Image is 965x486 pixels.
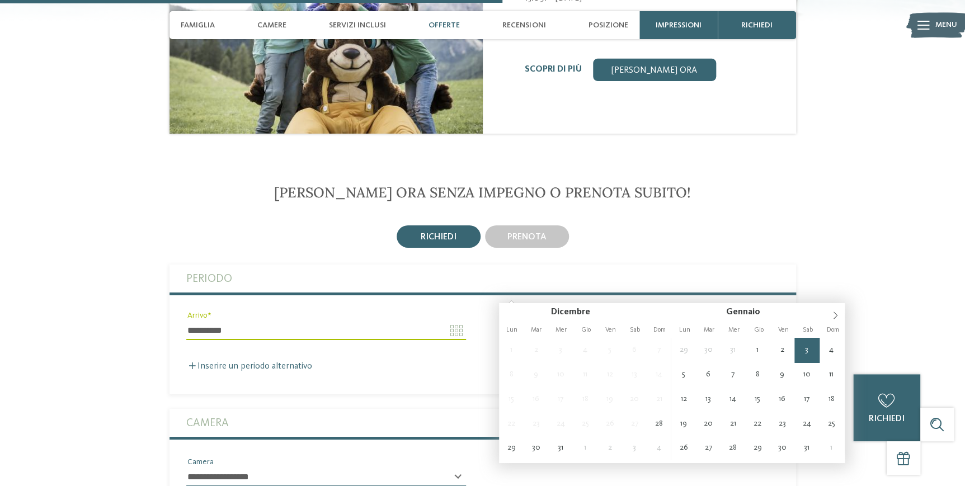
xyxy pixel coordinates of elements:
span: Dicembre 2, 2025 [524,338,548,362]
span: Dicembre 6, 2025 [622,338,647,362]
label: Inserire un periodo alternativo [186,362,312,371]
span: Dicembre 4, 2025 [573,338,597,362]
span: Gennaio 20, 2026 [696,412,721,436]
span: prenota [507,233,547,242]
span: Dicembre 30, 2025 [696,338,721,362]
span: Gennaio 2, 2026 [770,338,794,362]
span: Gennaio 26, 2026 [671,436,696,460]
span: Dom [647,327,672,333]
span: Gennaio 24, 2026 [794,412,819,436]
span: Dicembre 7, 2025 [647,338,671,362]
span: Mer [549,327,573,333]
span: Gennaio 31, 2026 [794,436,819,460]
span: Gennaio 19, 2026 [671,412,696,436]
input: Year [760,307,794,317]
span: Dom [820,327,845,333]
span: Gio [573,327,598,333]
span: Dicembre 20, 2025 [622,387,647,412]
span: Dicembre 11, 2025 [573,362,597,387]
span: Gennaio 1, 2026 [573,436,597,460]
span: Gennaio 17, 2026 [794,387,819,412]
span: Mer [722,327,746,333]
span: Gennaio 29, 2026 [745,436,770,460]
span: Dicembre 24, 2025 [548,412,573,436]
span: Posizione [588,21,628,30]
span: Dicembre 21, 2025 [647,387,671,412]
span: Ven [598,327,623,333]
span: Recensioni [502,21,545,30]
span: Dicembre 13, 2025 [622,362,647,387]
span: Gennaio 15, 2026 [745,387,770,412]
span: Offerte [429,21,460,30]
span: Gio [746,327,771,333]
label: Periodo [186,265,779,292]
span: Gennaio 2, 2026 [597,436,622,460]
span: Camere [257,21,286,30]
span: Gennaio 30, 2026 [770,436,794,460]
span: Gennaio 23, 2026 [770,412,794,436]
span: Dicembre 27, 2025 [622,412,647,436]
span: Gennaio 3, 2026 [622,436,647,460]
span: Gennaio [726,308,760,317]
span: Lun [499,327,524,333]
span: Dicembre 31, 2025 [721,338,745,362]
span: Dicembre 5, 2025 [597,338,622,362]
span: richiedi [869,414,905,423]
span: Gennaio 28, 2026 [721,436,745,460]
label: Camera [186,409,779,437]
span: Dicembre 10, 2025 [548,362,573,387]
span: Dicembre 12, 2025 [597,362,622,387]
span: Gennaio 7, 2026 [721,362,745,387]
span: Gennaio 12, 2026 [671,387,696,412]
span: richiedi [741,21,773,30]
span: Febbraio 1, 2026 [819,436,844,460]
span: Impressioni [656,21,702,30]
span: Gennaio 8, 2026 [745,362,770,387]
span: richiedi [421,233,456,242]
a: [PERSON_NAME] ora [593,59,716,81]
span: Dicembre 1, 2025 [499,338,524,362]
input: Year [590,307,623,317]
span: Gennaio 6, 2026 [696,362,721,387]
span: Dicembre 30, 2025 [524,436,548,460]
span: Dicembre 14, 2025 [647,362,671,387]
span: Gennaio 4, 2026 [819,338,844,362]
span: Gennaio 3, 2026 [794,338,819,362]
span: Dicembre 26, 2025 [597,412,622,436]
span: Gennaio 9, 2026 [770,362,794,387]
span: Dicembre 25, 2025 [573,412,597,436]
span: Dicembre 9, 2025 [524,362,548,387]
span: Dicembre 19, 2025 [597,387,622,412]
span: Gennaio 21, 2026 [721,412,745,436]
span: Dicembre 28, 2025 [647,412,671,436]
span: Gennaio 5, 2026 [671,362,696,387]
span: Dicembre 15, 2025 [499,387,524,412]
span: Gennaio 13, 2026 [696,387,721,412]
span: Lun [672,327,696,333]
span: Gennaio 22, 2026 [745,412,770,436]
span: Sab [623,327,647,333]
span: Mar [696,327,721,333]
span: Dicembre 17, 2025 [548,387,573,412]
span: Dicembre [550,308,590,317]
span: Dicembre 16, 2025 [524,387,548,412]
span: Sab [795,327,820,333]
span: Servizi inclusi [329,21,386,30]
span: Gennaio 18, 2026 [819,387,844,412]
span: Dicembre 29, 2025 [671,338,696,362]
span: Dicembre 8, 2025 [499,362,524,387]
span: Gennaio 27, 2026 [696,436,721,460]
span: [PERSON_NAME] ora senza impegno o prenota subito! [274,183,691,201]
span: Ven [771,327,795,333]
span: Famiglia [181,21,215,30]
span: Gennaio 25, 2026 [819,412,844,436]
span: Dicembre 18, 2025 [573,387,597,412]
span: Gennaio 4, 2026 [647,436,671,460]
span: Gennaio 14, 2026 [721,387,745,412]
span: Gennaio 1, 2026 [745,338,770,362]
span: Dicembre 23, 2025 [524,412,548,436]
span: Dicembre 22, 2025 [499,412,524,436]
a: richiedi [853,374,920,441]
span: Dicembre 29, 2025 [499,436,524,460]
span: Dicembre 3, 2025 [548,338,573,362]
